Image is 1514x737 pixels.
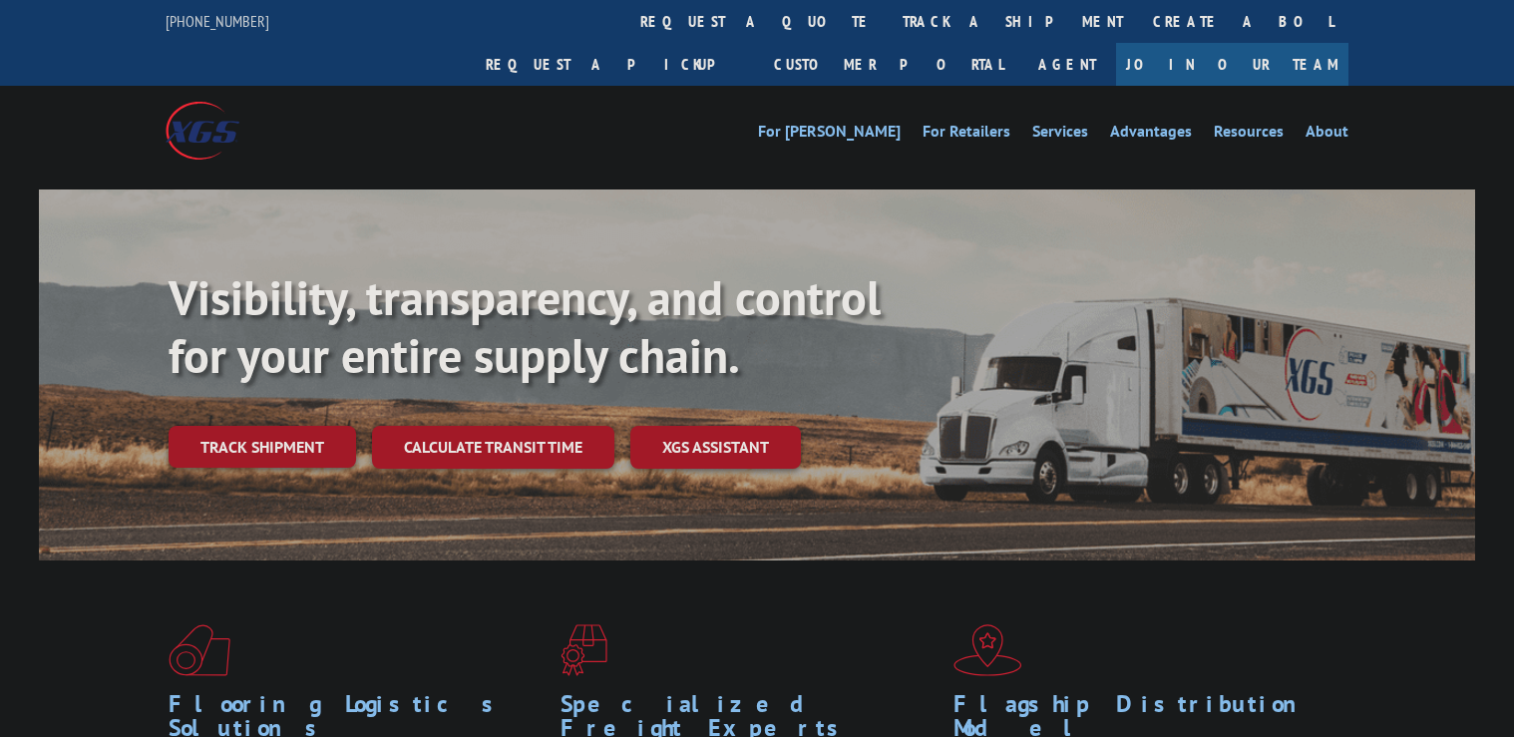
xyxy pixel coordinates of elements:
a: For Retailers [923,124,1010,146]
a: Request a pickup [471,43,759,86]
a: [PHONE_NUMBER] [166,11,269,31]
img: xgs-icon-focused-on-flooring-red [561,624,607,676]
a: Agent [1018,43,1116,86]
a: Customer Portal [759,43,1018,86]
a: About [1306,124,1348,146]
a: Services [1032,124,1088,146]
b: Visibility, transparency, and control for your entire supply chain. [169,266,881,386]
img: xgs-icon-flagship-distribution-model-red [953,624,1022,676]
a: Track shipment [169,426,356,468]
a: Advantages [1110,124,1192,146]
a: Calculate transit time [372,426,614,469]
img: xgs-icon-total-supply-chain-intelligence-red [169,624,230,676]
a: For [PERSON_NAME] [758,124,901,146]
a: XGS ASSISTANT [630,426,801,469]
a: Resources [1214,124,1284,146]
a: Join Our Team [1116,43,1348,86]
